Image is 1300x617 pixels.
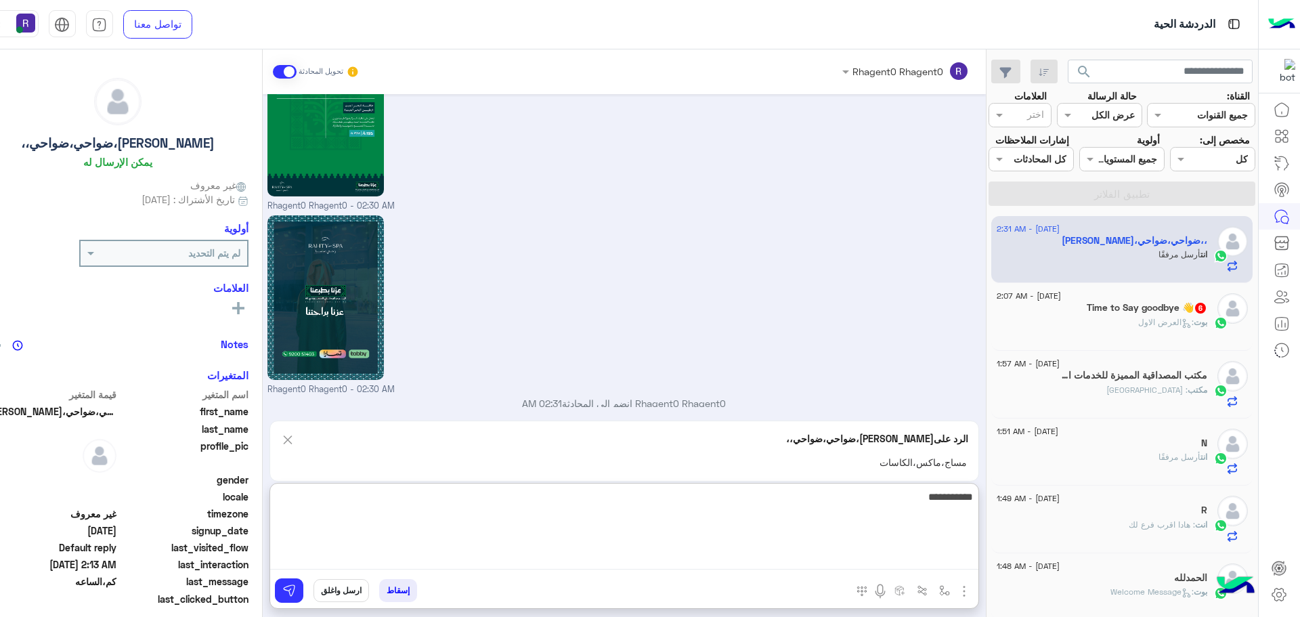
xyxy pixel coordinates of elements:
[379,579,417,602] button: إسقاط
[1217,361,1248,391] img: defaultAdmin.png
[280,431,295,448] img: scroll
[1195,519,1207,530] span: انت
[995,133,1069,147] label: إشارات الملاحظات
[933,579,955,601] button: select flow
[119,574,248,589] span: last_message
[299,66,343,77] small: تحويل المحادثة
[1217,429,1248,459] img: defaultAdmin.png
[267,200,395,213] span: Rhagent0 Rhagent0 - 02:30 AM
[1027,107,1046,125] div: اختر
[12,340,23,351] img: notes
[1106,385,1188,395] span: جدة
[1268,10,1295,39] img: Logo
[894,585,905,596] img: create order
[1214,316,1228,330] img: WhatsApp
[267,215,384,380] img: 2KfZhNmK2YjZhSDYp9mE2YjYt9mG2YotMDguanBn.jpg
[224,222,248,234] h6: أولوية
[997,492,1060,505] span: [DATE] - 1:49 AM
[86,10,113,39] a: tab
[911,579,933,601] button: Trigger scenario
[997,223,1060,235] span: [DATE] - 2:31 AM
[83,156,152,168] h6: يمكن الإرسال له
[1137,133,1160,147] label: أولوية
[1227,89,1250,103] label: القناة:
[522,398,562,409] span: 02:31 AM
[997,358,1060,370] span: [DATE] - 1:57 AM
[997,425,1058,438] span: [DATE] - 1:51 AM
[1214,384,1228,398] img: WhatsApp
[21,135,215,151] h5: [PERSON_NAME]،ضواحي،ضواحي،،
[1110,587,1194,597] span: : Welcome Message
[119,404,248,419] span: first_name
[54,17,70,33] img: tab
[1214,452,1228,465] img: WhatsApp
[190,178,248,192] span: غير معروف
[313,579,369,602] button: ارسل واغلق
[997,290,1061,302] span: [DATE] - 2:07 AM
[997,560,1060,572] span: [DATE] - 1:48 AM
[119,507,248,521] span: timezone
[267,32,384,196] img: 2KfZhNmK2YjZhSDYp9mE2YjYt9mG2YotMDQuanBn.jpg
[119,439,248,470] span: profile_pic
[1200,133,1250,147] label: مخصص إلى:
[786,431,968,446] p: الرد على [PERSON_NAME]،ضواحي،ضواحي،،
[956,583,972,599] img: send attachment
[1200,452,1207,462] span: انت
[119,422,248,436] span: last_name
[1076,64,1092,80] span: search
[1217,496,1248,526] img: defaultAdmin.png
[119,524,248,538] span: signup_date
[1214,249,1228,263] img: WhatsApp
[1158,452,1200,462] span: أرسل مرفقًا
[119,387,248,402] span: اسم المتغير
[1194,587,1207,597] span: بوت
[267,383,395,396] span: Rhagent0 Rhagent0 - 02:30 AM
[1194,317,1207,327] span: بوت
[1200,249,1207,259] span: انت
[142,192,235,207] span: تاريخ الأشتراك : [DATE]
[857,586,867,597] img: make a call
[1087,89,1137,103] label: حالة الرسالة
[1174,572,1207,584] h5: الحمدلله
[119,540,248,555] span: last_visited_flow
[1154,16,1215,34] p: الدردشة الحية
[1087,302,1207,314] h5: Time to Say goodbye 👋
[16,14,35,33] img: userImage
[207,369,248,381] h6: المتغيرات
[1201,438,1207,449] h5: N
[1195,303,1206,314] span: 6
[123,10,192,39] a: تواصل معنا
[267,396,980,410] p: Rhagent0 Rhagent0 انضم إلى المحادثة
[1062,235,1207,247] h5: حسن،ضواحي،ضواحي،،
[1138,317,1194,327] span: : العرض الاول
[95,79,141,125] img: defaultAdmin.png
[1226,16,1242,33] img: tab
[939,585,950,596] img: select flow
[1214,519,1228,532] img: WhatsApp
[119,490,248,504] span: locale
[1060,370,1207,381] h5: مكتب المصداقية المميزة للخدمات العامة والتعقيب
[1212,563,1259,610] img: hulul-logo.png
[91,17,107,33] img: tab
[1201,505,1207,516] h5: R
[917,585,928,596] img: Trigger scenario
[1068,60,1101,89] button: search
[989,182,1255,206] button: تطبيق الفلاتر
[119,473,248,487] span: gender
[1188,385,1207,395] span: مكتب
[872,583,888,599] img: send voice note
[1217,226,1248,257] img: defaultAdmin.png
[282,584,296,597] img: send message
[1014,89,1047,103] label: العلامات
[119,592,248,606] span: last_clicked_button
[888,579,911,601] button: create order
[119,557,248,572] span: last_interaction
[1158,249,1200,259] span: أرسل مرفقًا
[1217,293,1248,324] img: defaultAdmin.png
[1129,519,1195,530] span: هادا اقرب فرع لك
[83,439,116,473] img: defaultAdmin.png
[221,338,248,350] h6: Notes
[1271,59,1295,83] img: 322853014244696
